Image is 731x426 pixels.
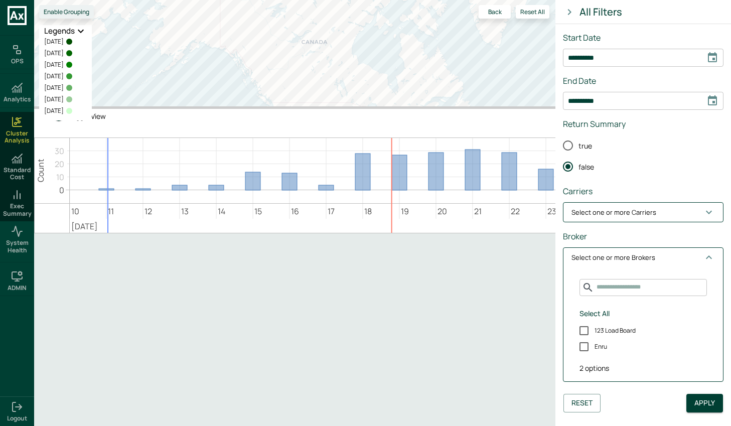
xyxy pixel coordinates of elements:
span: Enru [595,342,607,351]
div: Broker [563,230,723,242]
div: Count [35,138,47,203]
div: 30 [30,145,64,157]
div: grid [573,323,717,355]
input: Search for Brokers [594,279,707,296]
button: Apply [686,394,723,412]
div: Return Summary [563,118,723,130]
div: 23 [546,204,582,219]
span: true [578,140,592,151]
span: [DATE] [44,106,64,115]
span: false [578,162,594,172]
button: Choose date, selected date is Aug 3, 2025 [702,48,722,68]
div: options [571,355,715,373]
div: End Date [563,75,723,87]
div: Carriers [563,185,723,197]
h6: Analytics [4,96,31,103]
div: Time: Monday, August 11th 2025, 0:44:45 [107,138,108,234]
button: Select one or more Carriers [563,203,723,222]
div: 13 [180,204,216,219]
span: Cluster Analysis [2,130,32,145]
button: Back [479,5,511,19]
button: Select one or more Brokers [563,248,723,267]
span: [DATE] [44,83,64,92]
div: 17 [326,204,363,219]
div: 19 [399,204,436,219]
span: System Health [2,239,32,254]
p: Select one or more Brokers [571,253,655,263]
button: Select All [575,305,614,323]
span: [DATE] [44,95,64,104]
div: [DATE] [71,220,98,232]
button: Choose date, selected date is Aug 18, 2025 [702,91,722,111]
button: Enable Grouping [39,5,94,19]
div: 0 [30,184,64,196]
h6: ADMIN [8,285,27,292]
div: Start Date [563,32,723,44]
span: 123 Load Board [595,326,636,335]
span: 2 [579,363,583,373]
span: [DATE] [44,49,64,58]
div: 16 [289,204,326,219]
div: 21 [473,204,509,219]
h6: OPS [11,58,24,65]
span: Standard Cost [2,167,32,181]
div: 15 [253,204,289,219]
span: [DATE] [44,60,64,69]
div: 18 [363,204,399,219]
div: 20 [436,204,473,219]
span: Exec Summary [2,203,32,217]
div: 10 [70,204,106,219]
div: 22 [509,204,546,219]
div: 20 [30,158,64,170]
span: [DATE] [44,37,64,46]
span: Logout [7,415,27,422]
div: 10 [30,171,64,183]
div: 12 [143,204,180,219]
div: All Filters [579,4,622,20]
div: 14 [216,204,253,219]
span: [DATE] [44,72,64,81]
div: 11 [106,204,143,219]
p: Select one or more Carriers [571,208,656,218]
button: Reset All [516,5,549,19]
h2: Legends [44,25,75,37]
button: Reset [563,394,601,412]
